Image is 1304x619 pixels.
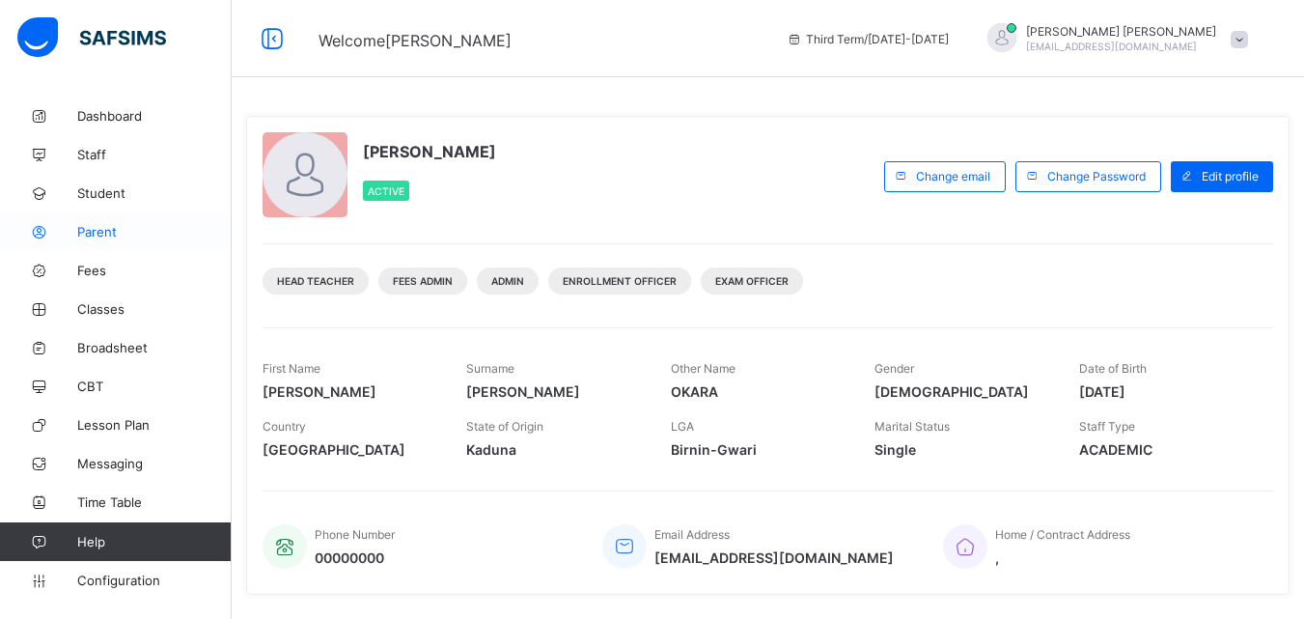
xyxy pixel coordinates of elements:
span: Broadsheet [77,340,232,355]
span: 00000000 [315,549,395,566]
span: Dashboard [77,108,232,124]
span: Kaduna [466,441,641,458]
span: Admin [491,275,524,287]
span: OKARA [671,383,846,400]
span: Marital Status [874,419,950,434]
img: safsims [17,17,166,58]
span: Edit profile [1202,169,1259,183]
span: Exam Officer [715,275,789,287]
span: Staff [77,147,232,162]
span: Home / Contract Address [995,527,1130,542]
span: Messaging [77,456,232,471]
div: HALIMAAHMAD [968,23,1258,55]
span: Fees [77,263,232,278]
span: Gender [874,361,914,376]
span: [PERSON_NAME] [466,383,641,400]
span: ACADEMIC [1079,441,1254,458]
span: [EMAIL_ADDRESS][DOMAIN_NAME] [654,549,894,566]
span: [EMAIL_ADDRESS][DOMAIN_NAME] [1026,41,1197,52]
span: [DEMOGRAPHIC_DATA] [874,383,1049,400]
span: Email Address [654,527,730,542]
span: Student [77,185,232,201]
span: [PERSON_NAME] [263,383,437,400]
span: Staff Type [1079,419,1135,434]
span: Change email [916,169,990,183]
span: Welcome [PERSON_NAME] [319,31,512,50]
span: session/term information [787,32,949,46]
span: [DATE] [1079,383,1254,400]
span: Other Name [671,361,735,376]
span: Help [77,534,231,549]
span: Surname [466,361,514,376]
span: Country [263,419,306,434]
span: Time Table [77,494,232,510]
span: CBT [77,379,232,394]
span: Classes [77,301,232,317]
span: , [995,549,1130,566]
span: [PERSON_NAME] [PERSON_NAME] [1026,24,1216,39]
span: Fees Admin [393,275,453,287]
span: Phone Number [315,527,395,542]
span: Date of Birth [1079,361,1147,376]
span: LGA [671,419,694,434]
span: [GEOGRAPHIC_DATA] [263,441,437,458]
button: Open asap [1227,551,1285,609]
span: Parent [77,224,232,239]
span: Birnin-Gwari [671,441,846,458]
span: Lesson Plan [77,417,232,433]
span: Head Teacher [277,275,354,287]
span: Change Password [1047,169,1146,183]
span: First Name [263,361,320,376]
span: [PERSON_NAME] [363,142,496,161]
span: Configuration [77,573,231,588]
span: Single [874,441,1049,458]
span: State of Origin [466,419,543,434]
span: Active [368,185,404,197]
span: Enrollment Officer [563,275,677,287]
